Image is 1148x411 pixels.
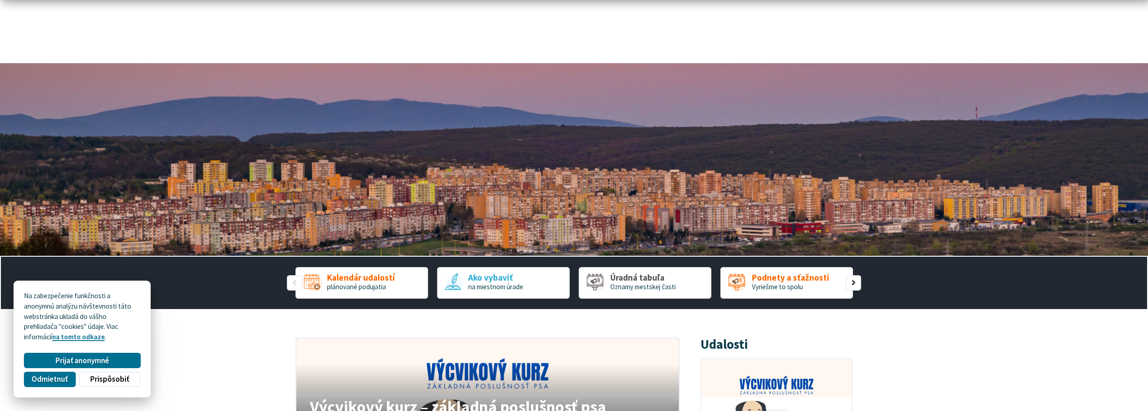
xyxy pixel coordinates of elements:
[24,353,140,368] button: Prijať anonymné
[468,282,523,291] span: na miestnom úrade
[327,282,386,291] span: plánované podujatia
[287,275,302,291] div: Predošlý slajd
[752,273,829,282] span: Podnety a sťažnosti
[720,267,853,299] a: Podnety a sťažnosti Vyriešme to spolu
[90,374,129,384] span: Prispôsobiť
[437,267,570,299] a: Ako vybaviť na miestnom úrade
[720,267,853,299] div: 4 / 5
[752,282,803,291] span: Vyriešme to spolu
[701,337,748,351] h3: Udalosti
[468,273,523,282] span: Ako vybaviť
[24,291,140,342] p: Na zabezpečenie funkčnosti a anonymnú analýzu návštevnosti táto webstránka ukladá do vášho prehli...
[437,267,570,299] div: 2 / 5
[579,267,711,299] div: 3 / 5
[52,332,105,341] a: na tomto odkaze
[846,275,861,291] div: Nasledujúci slajd
[32,374,68,384] span: Odmietnuť
[295,267,428,299] div: 1 / 5
[610,282,676,291] span: Oznamy mestskej časti
[610,273,676,282] span: Úradná tabuľa
[55,356,109,365] span: Prijať anonymné
[295,267,428,299] a: Kalendár udalostí plánované podujatia
[79,372,140,387] button: Prispôsobiť
[24,372,75,387] button: Odmietnuť
[327,273,395,282] span: Kalendár udalostí
[579,267,711,299] a: Úradná tabuľa Oznamy mestskej časti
